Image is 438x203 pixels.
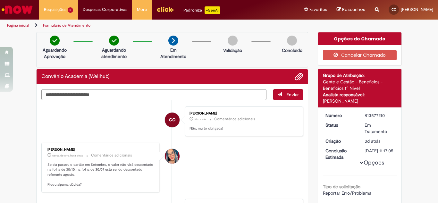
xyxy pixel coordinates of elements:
[190,126,296,131] p: Não, muito obrigada!
[342,6,365,13] span: Rascunhos
[205,6,220,14] p: +GenAi
[169,112,175,128] span: CO
[365,138,380,144] span: 3d atrás
[39,47,70,60] p: Aguardando Aprovação
[52,154,83,157] span: cerca de uma hora atrás
[273,89,303,100] button: Enviar
[43,23,90,28] a: Formulário de Atendimento
[323,190,371,196] span: Reportar Erro/Problema
[323,72,397,79] div: Grupo de Atribuição:
[194,117,206,121] span: 10m atrás
[228,36,238,46] img: img-circle-grey.png
[295,72,303,81] button: Adicionar anexos
[109,36,119,46] img: check-circle-green.png
[91,153,132,158] small: Comentários adicionais
[323,98,397,104] div: [PERSON_NAME]
[5,20,287,31] ul: Trilhas de página
[365,148,394,154] div: [DATE] 11:17:05
[41,74,110,80] h2: Convênio Academia (Wellhub) Histórico de tíquete
[44,6,66,13] span: Requisições
[1,3,34,16] img: ServiceNow
[194,117,206,121] time: 01/10/2025 14:42:38
[68,7,73,13] span: 2
[287,36,297,46] img: img-circle-grey.png
[165,149,180,164] div: Maira Priscila Da Silva Arnaldo
[321,112,360,119] dt: Número
[321,138,360,144] dt: Criação
[323,91,397,98] div: Analista responsável:
[98,47,130,60] p: Aguardando atendimento
[83,6,127,13] span: Despesas Corporativas
[323,50,397,60] button: Cancelar Chamado
[323,79,397,91] div: Gente e Gestão - Benefícios - Benefícios 1º Nível
[321,122,360,128] dt: Status
[41,89,266,100] textarea: Digite sua mensagem aqui...
[156,4,174,14] img: click_logo_yellow_360x200.png
[321,148,360,160] dt: Conclusão Estimada
[165,113,180,127] div: Camila Morais De Oliveira
[183,6,220,14] div: Padroniza
[365,112,394,119] div: R13577210
[50,36,60,46] img: check-circle-green.png
[137,6,147,13] span: More
[309,6,327,13] span: Favoritos
[392,7,396,12] span: CO
[365,138,380,144] time: 29/09/2025 14:22:10
[337,7,365,13] a: Rascunhos
[282,47,302,54] p: Concluído
[286,92,299,97] span: Enviar
[214,116,255,122] small: Comentários adicionais
[365,122,394,135] div: Em Tratamento
[401,7,433,12] span: [PERSON_NAME]
[47,148,154,152] div: [PERSON_NAME]
[47,162,154,188] p: Se ela passou o cartão em Setembro, o valor não virá descontado na folha de 30/10, na folha de 30...
[168,36,178,46] img: arrow-next.png
[318,32,402,45] div: Opções do Chamado
[323,184,360,190] b: Tipo de solicitação
[223,47,242,54] p: Validação
[52,154,83,157] time: 01/10/2025 13:33:01
[365,138,394,144] div: 29/09/2025 14:22:10
[158,47,189,60] p: Em Atendimento
[7,23,29,28] a: Página inicial
[190,112,296,115] div: [PERSON_NAME]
